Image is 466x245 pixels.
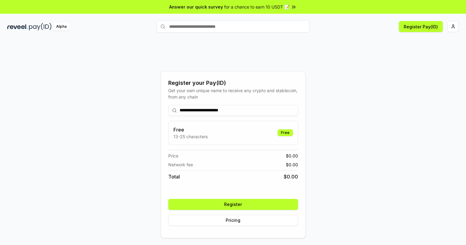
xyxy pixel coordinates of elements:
[53,23,70,31] div: Alpha
[278,129,293,136] div: Free
[168,215,298,226] button: Pricing
[168,199,298,210] button: Register
[168,79,298,87] div: Register your Pay(ID)
[284,173,298,180] span: $ 0.00
[224,4,289,10] span: for a chance to earn 10 USDT 📝
[29,23,52,31] img: pay_id
[173,126,208,133] h3: Free
[168,153,178,159] span: Price
[286,161,298,168] span: $ 0.00
[7,23,28,31] img: reveel_dark
[399,21,443,32] button: Register Pay(ID)
[286,153,298,159] span: $ 0.00
[168,161,193,168] span: Network fee
[173,133,208,140] p: 13-25 characters
[168,173,180,180] span: Total
[168,87,298,100] div: Get your own unique name to receive any crypto and stablecoin, from any chain
[169,4,223,10] span: Answer our quick survey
